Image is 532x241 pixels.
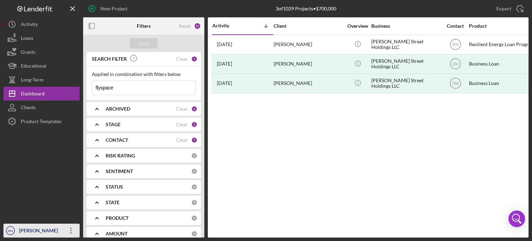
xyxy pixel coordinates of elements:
[106,215,128,221] b: PRODUCT
[21,114,61,130] div: Product Templates
[21,87,45,102] div: Dashboard
[212,23,243,28] div: Activity
[489,2,529,16] button: Export
[3,87,80,101] button: Dashboard
[3,73,80,87] button: Long-Term
[276,6,336,11] div: 3 of 1029 Projects • $700,000
[345,23,371,29] div: Overview
[106,169,133,174] b: SENTIMENT
[191,231,197,237] div: 0
[191,215,197,221] div: 0
[191,168,197,174] div: 0
[21,31,33,47] div: Loans
[100,2,127,16] div: New Project
[3,59,80,73] button: Educational
[106,231,127,236] b: AMOUNT
[106,137,128,143] b: CONTACT
[371,74,441,93] div: [PERSON_NAME] Street Holdings LLC
[191,153,197,159] div: 0
[176,56,188,62] div: Clear
[92,56,127,62] b: SEARCH FILTER
[106,122,121,127] b: STAGE
[371,55,441,73] div: [PERSON_NAME] Street Holdings LLC
[106,153,135,158] b: RISK RATING
[274,35,343,54] div: [PERSON_NAME]
[217,61,232,67] time: 2024-02-26 18:50
[106,184,123,190] b: STATUS
[217,80,232,86] time: 2023-05-17 14:34
[21,73,44,88] div: Long-Term
[3,31,80,45] button: Loans
[274,23,343,29] div: Client
[371,23,441,29] div: Business
[138,38,150,49] div: Apply
[274,55,343,73] div: [PERSON_NAME]
[130,38,158,49] button: Apply
[191,184,197,190] div: 0
[8,229,13,233] text: MN
[137,23,151,29] b: Filters
[179,23,190,29] div: Reset
[274,74,343,93] div: [PERSON_NAME]
[191,137,197,143] div: 7
[3,101,80,114] button: Clients
[21,59,46,75] div: Educational
[3,17,80,31] button: Activity
[191,199,197,206] div: 0
[508,210,525,227] div: Open Intercom Messenger
[194,23,201,29] div: 15
[176,122,188,127] div: Clear
[3,45,80,59] button: Grants
[176,106,188,112] div: Clear
[442,23,468,29] div: Contact
[21,17,38,33] div: Activity
[191,56,197,62] div: 1
[21,45,35,61] div: Grants
[452,62,459,67] text: DM
[176,137,188,143] div: Clear
[452,42,458,47] text: RN
[3,114,80,128] button: Product Templates
[21,101,36,116] div: Clients
[191,121,197,128] div: 5
[92,71,196,77] div: Applied in combination with filters below
[217,42,232,47] time: 2025-06-30 16:29
[3,224,80,238] button: MN[PERSON_NAME]
[496,2,511,16] div: Export
[106,106,130,112] b: ARCHIVED
[83,2,134,16] button: New Project
[371,35,441,54] div: [PERSON_NAME] Street Holdings LLC
[452,81,459,86] text: DM
[106,200,119,205] b: STATE
[17,224,62,239] div: [PERSON_NAME]
[191,106,197,112] div: 2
